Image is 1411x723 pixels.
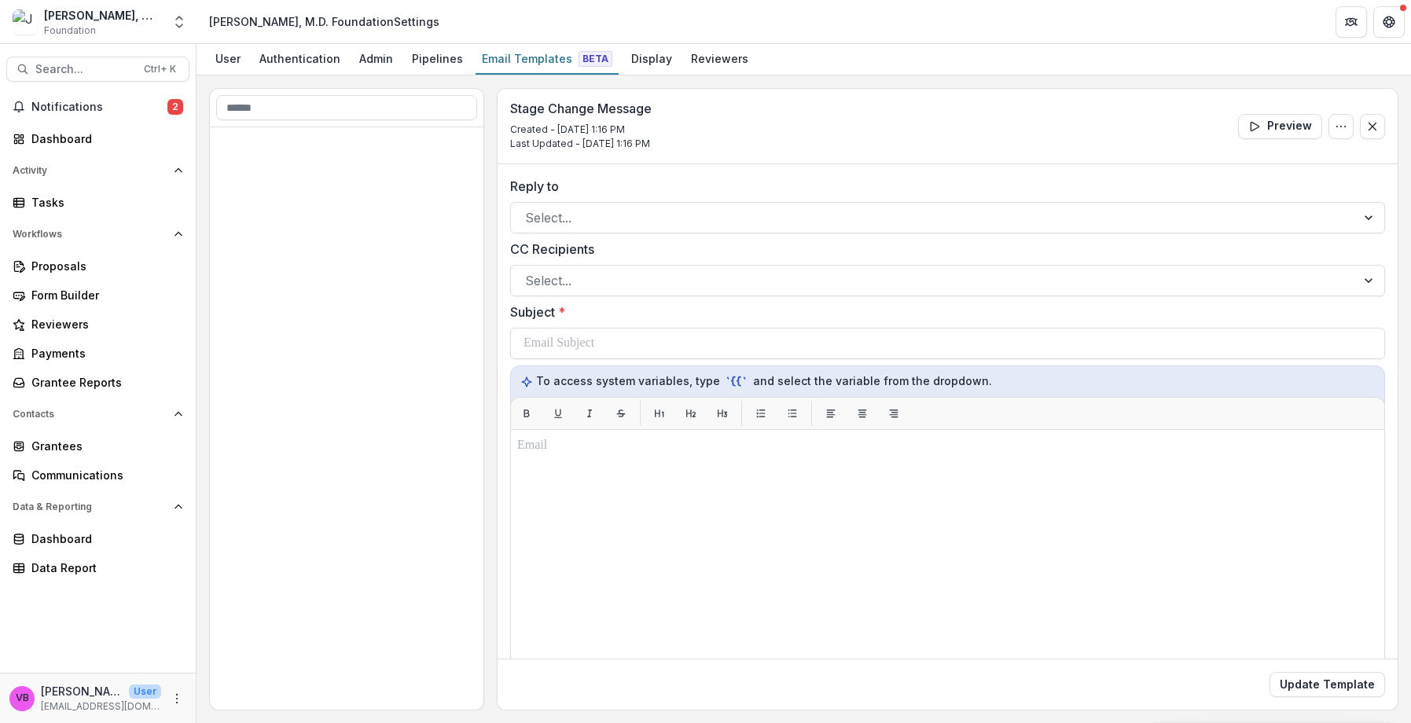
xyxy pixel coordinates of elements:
[6,462,189,488] a: Communications
[406,47,469,70] div: Pipelines
[44,24,96,38] span: Foundation
[780,401,805,426] button: List
[13,165,167,176] span: Activity
[6,94,189,119] button: Notifications2
[678,401,704,426] button: H2
[6,253,189,279] a: Proposals
[141,61,179,78] div: Ctrl + K
[710,401,735,426] button: H3
[608,401,634,426] button: Strikethrough
[41,699,161,714] p: [EMAIL_ADDRESS][DOMAIN_NAME]
[31,467,177,483] div: Communications
[510,123,652,137] p: Created - [DATE] 1:16 PM
[6,402,189,427] button: Open Contacts
[6,311,189,337] a: Reviewers
[31,438,177,454] div: Grantees
[520,373,1375,390] p: To access system variables, type and select the variable from the dropdown.
[881,401,906,426] button: Align right
[353,47,399,70] div: Admin
[1373,6,1405,38] button: Get Help
[6,222,189,247] button: Open Workflows
[209,47,247,70] div: User
[31,101,167,114] span: Notifications
[510,303,1376,321] label: Subject
[1360,114,1385,139] button: Close
[31,530,177,547] div: Dashboard
[685,47,755,70] div: Reviewers
[850,401,875,426] button: Align center
[31,316,177,332] div: Reviewers
[510,137,652,151] p: Last Updated - [DATE] 1:16 PM
[168,6,190,38] button: Open entity switcher
[514,401,539,426] button: Bold
[13,501,167,512] span: Data & Reporting
[209,44,247,75] a: User
[41,683,123,699] p: [PERSON_NAME]
[167,689,186,708] button: More
[1328,114,1354,139] button: Options
[625,47,678,70] div: Display
[685,44,755,75] a: Reviewers
[31,258,177,274] div: Proposals
[31,560,177,576] div: Data Report
[13,409,167,420] span: Contacts
[510,240,1376,259] label: CC Recipients
[6,189,189,215] a: Tasks
[625,44,678,75] a: Display
[167,99,183,115] span: 2
[6,126,189,152] a: Dashboard
[476,44,619,75] a: Email Templates Beta
[6,158,189,183] button: Open Activity
[1336,6,1367,38] button: Partners
[13,9,38,35] img: Joseph A. Bailey II, M.D. Foundation
[6,526,189,552] a: Dashboard
[510,101,652,116] h3: Stage Change Message
[6,494,189,519] button: Open Data & Reporting
[1270,672,1385,697] button: Update Template
[129,684,161,699] p: User
[6,433,189,459] a: Grantees
[44,7,162,24] div: [PERSON_NAME], M.D. Foundation
[510,177,1376,196] label: Reply to
[16,693,29,703] div: Velma Brooks-Benson
[209,13,439,30] div: [PERSON_NAME], M.D. Foundation Settings
[6,282,189,308] a: Form Builder
[253,44,347,75] a: Authentication
[6,340,189,366] a: Payments
[723,373,750,390] code: `{{`
[35,63,134,76] span: Search...
[6,555,189,581] a: Data Report
[31,374,177,391] div: Grantee Reports
[6,57,189,82] button: Search...
[31,194,177,211] div: Tasks
[31,287,177,303] div: Form Builder
[476,47,619,70] div: Email Templates
[31,345,177,361] div: Payments
[818,401,843,426] button: Align left
[579,51,612,67] span: Beta
[546,401,571,426] button: Underline
[203,10,446,33] nav: breadcrumb
[6,369,189,395] a: Grantee Reports
[353,44,399,75] a: Admin
[577,401,602,426] button: Italic
[1238,114,1322,139] button: Preview
[406,44,469,75] a: Pipelines
[253,47,347,70] div: Authentication
[31,130,177,147] div: Dashboard
[647,401,672,426] button: H1
[13,229,167,240] span: Workflows
[748,401,773,426] button: List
